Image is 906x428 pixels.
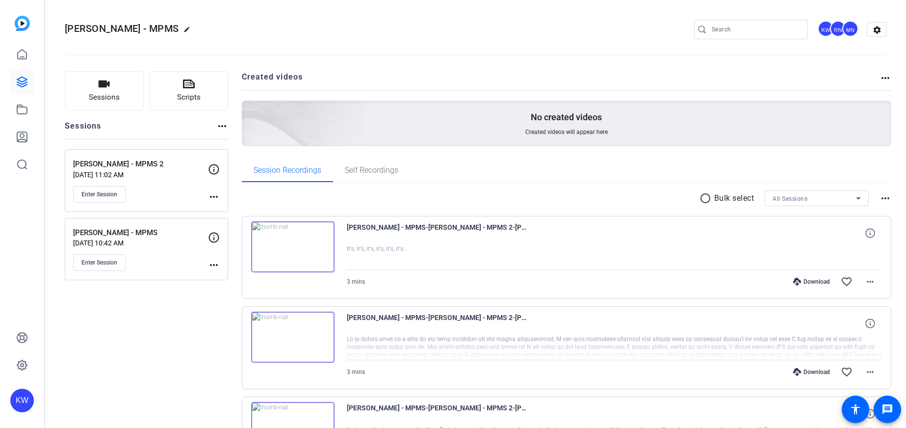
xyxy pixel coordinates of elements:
[788,278,835,286] div: Download
[254,166,321,174] span: Session Recordings
[65,120,102,139] h2: Sessions
[818,21,834,37] div: KW
[81,190,117,198] span: Enter Session
[880,192,891,204] mat-icon: more_horiz
[73,159,208,170] p: [PERSON_NAME] - MPMS 2
[65,71,144,110] button: Sessions
[132,3,366,216] img: Creted videos background
[699,192,714,204] mat-icon: radio_button_unchecked
[867,23,887,37] mat-icon: settings
[714,192,754,204] p: Bulk select
[841,366,853,378] mat-icon: favorite_border
[10,389,34,412] div: KW
[788,368,835,376] div: Download
[842,21,858,37] div: MN
[830,21,847,38] ngx-avatar: Robin Nalepa
[208,191,220,203] mat-icon: more_horiz
[73,171,208,179] p: [DATE] 11:02 AM
[881,403,893,415] mat-icon: message
[850,403,861,415] mat-icon: accessibility
[242,71,880,90] h2: Created videos
[251,221,335,272] img: thumb-nail
[531,111,602,123] p: No created videos
[208,259,220,271] mat-icon: more_horiz
[15,16,30,31] img: blue-gradient.svg
[65,23,179,34] span: [PERSON_NAME] - MPMS
[842,21,859,38] ngx-avatar: Morgan Nielsen
[880,72,891,84] mat-icon: more_horiz
[830,21,846,37] div: RN
[841,276,853,288] mat-icon: favorite_border
[525,128,608,136] span: Created videos will appear here
[73,239,208,247] p: [DATE] 10:42 AM
[183,26,195,38] mat-icon: edit
[81,259,117,267] span: Enter Session
[73,227,208,239] p: [PERSON_NAME] - MPMS
[347,402,528,426] span: [PERSON_NAME] - MPMS-[PERSON_NAME] - MPMS 2-[PERSON_NAME]-Part 2-2025-09-05-11-21-24-415-0
[347,278,365,285] span: 3 mins
[177,92,201,103] span: Scripts
[818,21,835,38] ngx-avatar: Kellie Walker
[216,120,228,132] mat-icon: more_horiz
[73,186,126,203] button: Enter Session
[345,166,398,174] span: Self Recordings
[773,195,807,202] span: All Sessions
[73,254,126,271] button: Enter Session
[864,276,876,288] mat-icon: more_horiz
[89,92,120,103] span: Sessions
[864,366,876,378] mat-icon: more_horiz
[347,312,528,335] span: [PERSON_NAME] - MPMS-[PERSON_NAME] - MPMS 2-[PERSON_NAME]-Segment 3-2025-09-05-11-40-03-384-0
[347,221,528,245] span: [PERSON_NAME] - MPMS-[PERSON_NAME] - MPMS 2-[PERSON_NAME]-Segment 3-2025-09-05-11-40-03-384-1
[251,312,335,363] img: thumb-nail
[347,369,365,375] span: 3 mins
[712,24,800,35] input: Search
[150,71,229,110] button: Scripts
